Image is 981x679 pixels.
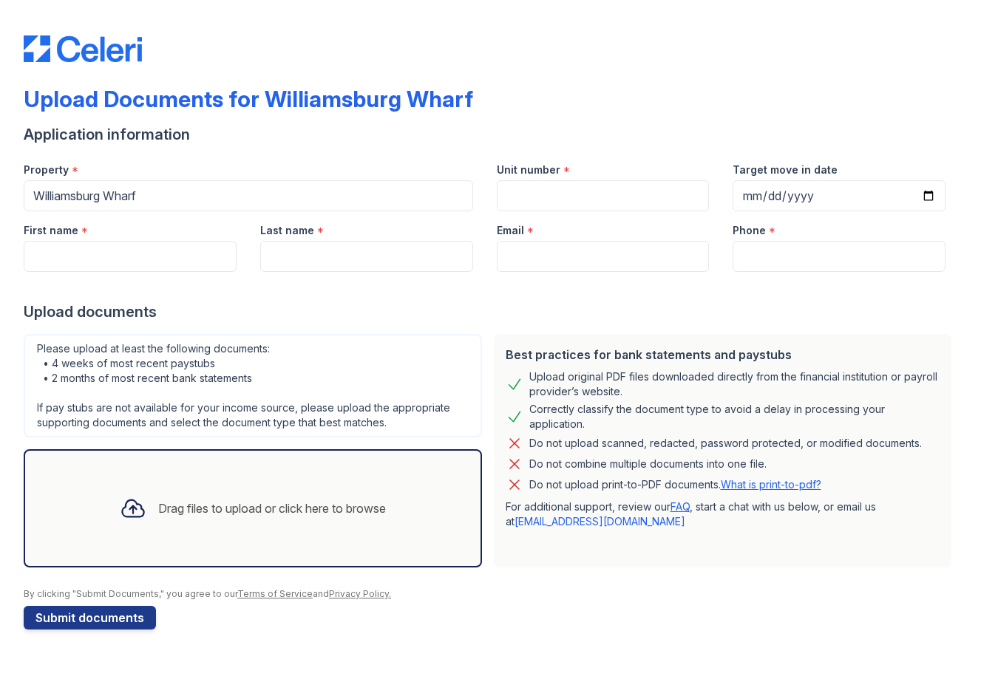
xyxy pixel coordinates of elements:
label: First name [24,223,78,238]
div: Upload original PDF files downloaded directly from the financial institution or payroll provider’... [529,369,940,399]
div: Application information [24,124,957,145]
div: Upload Documents for Williamsburg Wharf [24,86,473,112]
div: Drag files to upload or click here to browse [158,499,386,517]
label: Email [497,223,524,238]
label: Last name [260,223,314,238]
a: [EMAIL_ADDRESS][DOMAIN_NAME] [515,515,685,528]
label: Phone [733,223,766,238]
img: CE_Logo_Blue-a8612792a0a2168367f1c8372b55b34899dd931a85d93a1a3d3e32e68fde9ad4.png [24,35,142,62]
a: Terms of Service [237,588,313,599]
div: Please upload at least the following documents: • 4 weeks of most recent paystubs • 2 months of m... [24,334,482,437]
p: Do not upload print-to-PDF documents. [529,477,821,492]
a: What is print-to-pdf? [721,478,821,491]
p: For additional support, review our , start a chat with us below, or email us at [506,499,940,529]
div: Upload documents [24,301,957,322]
label: Property [24,163,69,177]
div: Best practices for bank statements and paystubs [506,346,940,364]
div: Correctly classify the document type to avoid a delay in processing your application. [529,402,940,431]
a: FAQ [671,500,690,513]
div: Do not combine multiple documents into one file. [529,455,767,473]
label: Unit number [497,163,560,177]
a: Privacy Policy. [329,588,391,599]
button: Submit documents [24,606,156,629]
label: Target move in date [733,163,838,177]
div: Do not upload scanned, redacted, password protected, or modified documents. [529,434,922,452]
div: By clicking "Submit Documents," you agree to our and [24,588,957,600]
